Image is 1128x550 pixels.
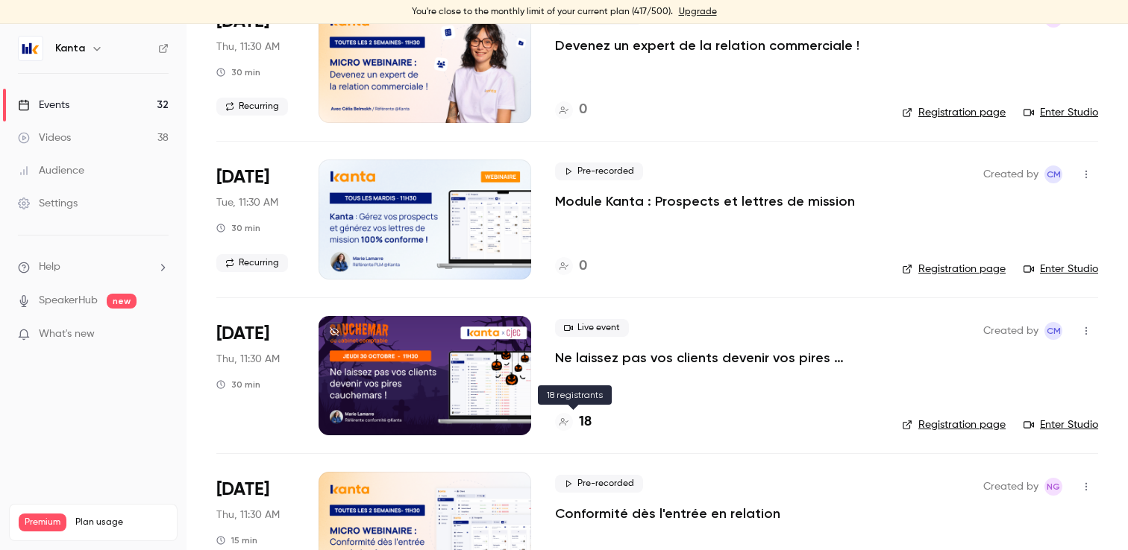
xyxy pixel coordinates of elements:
span: CM [1047,165,1061,183]
div: Oct 28 Tue, 11:30 AM (Europe/Paris) [216,159,295,279]
span: [DATE] [216,322,269,346]
span: Premium [19,513,66,531]
div: Settings [18,196,78,211]
a: 0 [555,256,587,276]
a: Enter Studio [1024,417,1098,432]
span: Help [39,259,60,275]
span: Created by [983,478,1038,496]
span: CM [1047,322,1061,340]
span: Live event [555,319,629,337]
span: Created by [983,165,1038,183]
a: Enter Studio [1024,105,1098,120]
span: Charlotte MARTEL [1044,322,1062,340]
span: Thu, 11:30 AM [216,508,280,522]
h6: Kanta [55,41,85,56]
span: Plan usage [75,516,168,528]
span: Charlotte MARTEL [1044,165,1062,183]
span: [DATE] [216,478,269,502]
img: Kanta [19,37,43,60]
li: help-dropdown-opener [18,259,169,275]
a: Ne laissez pas vos clients devenir vos pires cauchemars ! [555,349,878,367]
span: Thu, 11:30 AM [216,39,280,54]
a: Registration page [902,417,1006,432]
span: new [107,294,137,309]
span: Pre-recorded [555,475,643,493]
span: NG [1047,478,1060,496]
span: What's new [39,326,95,342]
a: 18 [555,412,592,432]
a: Module Kanta : Prospects et lettres de mission [555,192,855,210]
a: SpeakerHub [39,293,98,309]
h4: 18 [579,412,592,432]
h4: 0 [579,256,587,276]
span: Tue, 11:30 AM [216,195,278,210]
span: [DATE] [216,165,269,189]
span: Created by [983,322,1038,340]
div: Events [18,98,69,113]
a: 0 [555,100,587,120]
div: 30 min [216,222,260,234]
iframe: Noticeable Trigger [151,328,169,341]
a: Devenez un expert de la relation commerciale ! [555,37,859,54]
div: 30 min [216,379,260,391]
span: Recurring [216,254,288,272]
a: Conformité dès l'entrée en relation [555,505,780,522]
h4: 0 [579,100,587,120]
div: Audience [18,163,84,178]
div: 15 min [216,534,257,546]
a: Upgrade [679,6,717,18]
div: Oct 23 Thu, 11:30 AM (Europe/Paris) [216,4,295,123]
div: Oct 30 Thu, 11:30 AM (Europe/Paris) [216,316,295,435]
span: Nicolas Guitard [1044,478,1062,496]
span: Pre-recorded [555,162,643,180]
div: 30 min [216,66,260,78]
a: Registration page [902,262,1006,276]
span: Recurring [216,98,288,116]
div: Videos [18,130,71,145]
span: Thu, 11:30 AM [216,352,280,367]
a: Enter Studio [1024,262,1098,276]
a: Registration page [902,105,1006,120]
